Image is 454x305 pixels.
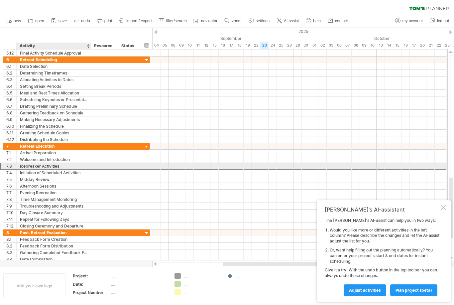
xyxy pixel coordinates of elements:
div: Finalizing the Schedule [20,123,87,129]
span: undo [81,19,90,23]
div: .... [111,290,167,295]
li: Would you like more or different activities in the left column? Please describe the changes and l... [330,228,439,244]
span: zoom [232,19,241,23]
div: 7.4 [6,170,16,176]
div: Activity [20,43,87,49]
div: Closing Ceremony and Departure [20,223,87,229]
span: contact [335,19,348,23]
div: Wednesday, 1 October 2025 [310,42,318,49]
div: Date: [73,281,109,287]
div: Resource [94,43,114,49]
div: 7.3 [6,163,16,169]
div: Monday, 22 September 2025 [252,42,260,49]
div: .... [111,281,167,287]
div: Retreat Scheduling [20,57,87,63]
span: help [313,19,321,23]
a: Adjust activities [344,284,386,296]
div: 6.4 [6,83,16,89]
div: .... [184,281,220,287]
div: Wednesday, 10 September 2025 [185,42,194,49]
div: .... [111,273,167,279]
div: Thursday, 18 September 2025 [235,42,244,49]
a: my account [394,17,425,25]
div: Thursday, 4 September 2025 [152,42,161,49]
div: .... [237,273,273,279]
div: .... [184,273,220,279]
div: Date Selection [20,63,87,70]
div: Friday, 10 October 2025 [368,42,377,49]
div: Time Management Monitoring [20,196,87,203]
span: import / export [126,19,152,23]
a: plan project (beta) [390,284,437,296]
div: Making Necessary Adjustments [20,116,87,123]
a: AI assist [275,17,301,25]
a: print [95,17,114,25]
div: Add your own logo [3,273,65,298]
span: open [35,19,44,23]
div: Tuesday, 21 October 2025 [426,42,435,49]
div: 8 [6,229,16,236]
div: Friday, 26 September 2025 [285,42,293,49]
div: Monday, 8 September 2025 [169,42,177,49]
span: AI assist [284,19,299,23]
div: 6.12 [6,136,16,143]
a: contact [326,17,350,25]
div: Thursday, 2 October 2025 [318,42,327,49]
div: Meal and Rest Times Allocation [20,90,87,96]
a: help [304,17,323,25]
div: Wednesday, 22 October 2025 [435,42,443,49]
div: Tuesday, 14 October 2025 [385,42,393,49]
div: Arrival Preparation [20,150,87,156]
div: 7.5 [6,176,16,183]
div: 6.11 [6,130,16,136]
div: 7.11 [6,216,16,223]
div: Evening Recreation [20,190,87,196]
div: 7.6 [6,183,16,189]
div: Day Closure Summary [20,210,87,216]
div: 7.2 [6,156,16,163]
div: 6.8 [6,110,16,116]
div: September 2025 [127,35,310,42]
div: 7 [6,143,16,149]
div: Repeat for Following Days [20,216,87,223]
a: filter/search [157,17,189,25]
span: print [104,19,112,23]
div: Friday, 12 September 2025 [202,42,210,49]
div: 6.10 [6,123,16,129]
div: Thursday, 23 October 2025 [443,42,451,49]
div: Retreat Execution [20,143,87,149]
div: .... [184,289,220,295]
div: 8.1 [6,236,16,242]
div: Tuesday, 30 September 2025 [302,42,310,49]
div: Allocating Activities to Dates [20,76,87,83]
div: 5.12 [6,50,16,56]
div: [PERSON_NAME]'s AI-assistant [325,206,439,213]
div: Icebreaker Activities [20,163,87,169]
div: Creating Schedule Copies [20,130,87,136]
div: Wednesday, 24 September 2025 [269,42,277,49]
div: 7.10 [6,210,16,216]
div: 8.3 [6,249,16,256]
a: new [5,17,23,25]
div: Monday, 13 October 2025 [377,42,385,49]
div: Gathering Feedback on Schedule [20,110,87,116]
div: 6.1 [6,63,16,70]
div: Thursday, 9 October 2025 [360,42,368,49]
div: Thursday, 16 October 2025 [401,42,410,49]
span: plan project (beta) [396,288,432,293]
div: Friday, 17 October 2025 [410,42,418,49]
div: Data Compilation [20,256,87,262]
div: Thursday, 11 September 2025 [194,42,202,49]
div: Tuesday, 23 September 2025 [260,42,269,49]
div: Friday, 3 October 2025 [327,42,335,49]
div: The [PERSON_NAME]'s AI-assist can help you in two ways: Give it a try! With the undo button in th... [325,218,439,296]
a: open [26,17,46,25]
div: Final Activity Schedule Approval [20,50,87,56]
span: Adjust activities [349,288,381,293]
a: import / export [117,17,154,25]
a: undo [72,17,92,25]
div: Wednesday, 17 September 2025 [227,42,235,49]
div: Tuesday, 7 October 2025 [343,42,352,49]
div: Tuesday, 16 September 2025 [219,42,227,49]
div: 6.5 [6,90,16,96]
